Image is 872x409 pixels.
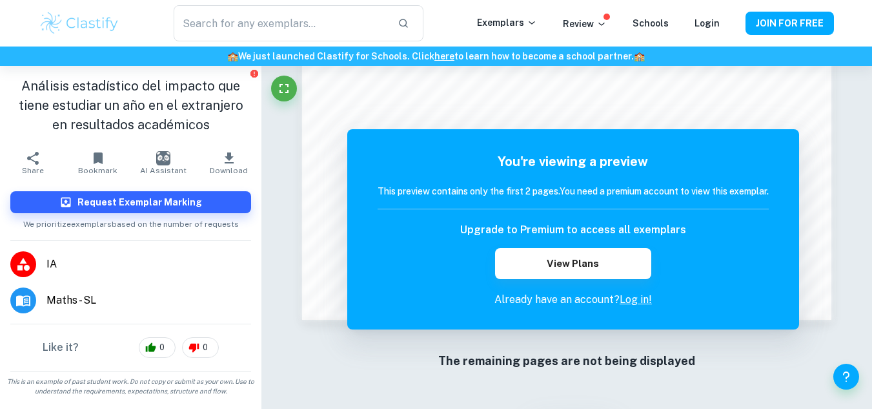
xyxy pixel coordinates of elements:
[434,51,454,61] a: here
[210,166,248,175] span: Download
[196,145,261,181] button: Download
[620,293,652,306] a: Log in!
[39,10,121,36] img: Clastify logo
[477,16,537,30] p: Exemplars
[271,76,297,101] button: Fullscreen
[378,184,769,198] h6: This preview contains only the first 2 pages. You need a premium account to view this exemplar.
[22,166,44,175] span: Share
[46,293,251,308] span: Maths - SL
[563,17,607,31] p: Review
[633,18,669,28] a: Schools
[140,166,187,175] span: AI Assistant
[227,51,238,61] span: 🏫
[695,18,720,28] a: Login
[833,364,859,390] button: Help and Feedback
[634,51,645,61] span: 🏫
[174,5,387,41] input: Search for any exemplars...
[196,341,215,354] span: 0
[328,352,806,370] h6: The remaining pages are not being displayed
[495,248,651,279] button: View Plans
[5,377,256,396] span: This is an example of past student work. Do not copy or submit as your own. Use to understand the...
[378,152,769,171] h5: You're viewing a preview
[460,222,686,238] h6: Upgrade to Premium to access all exemplars
[745,12,834,35] button: JOIN FOR FREE
[139,337,176,358] div: 0
[378,292,769,308] p: Already have an account?
[249,68,259,78] button: Report issue
[23,213,239,230] span: We prioritize exemplars based on the number of requests
[65,145,130,181] button: Bookmark
[152,341,172,354] span: 0
[43,340,79,355] h6: Like it?
[3,49,869,63] h6: We just launched Clastify for Schools. Click to learn how to become a school partner.
[10,191,251,213] button: Request Exemplar Marking
[46,257,251,272] span: IA
[182,337,219,358] div: 0
[156,151,170,165] img: AI Assistant
[78,166,117,175] span: Bookmark
[131,145,196,181] button: AI Assistant
[10,76,251,134] h1: Análisis estadístico del impacto que tiene estudiar un año en el extranjero en resultados académicos
[77,195,202,209] h6: Request Exemplar Marking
